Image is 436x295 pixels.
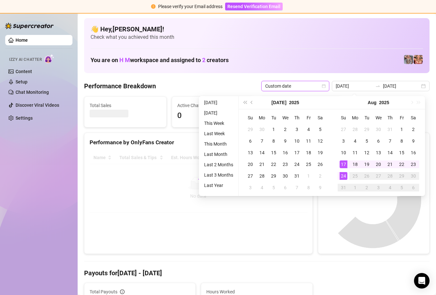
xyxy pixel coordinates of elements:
[373,170,384,182] td: 2025-08-27
[305,126,312,133] div: 4
[91,34,423,41] span: Check what you achieved this month
[386,172,394,180] div: 28
[270,126,278,133] div: 1
[151,4,156,9] span: exclamation-circle
[404,55,413,64] img: pennylondonvip
[44,54,54,63] img: AI Chatter
[361,124,373,135] td: 2025-07-29
[303,158,314,170] td: 2025-07-25
[279,170,291,182] td: 2025-07-30
[314,182,326,193] td: 2025-08-09
[303,135,314,147] td: 2025-07-11
[408,135,419,147] td: 2025-08-09
[398,137,406,145] div: 8
[373,158,384,170] td: 2025-08-20
[363,126,371,133] div: 29
[361,135,373,147] td: 2025-08-05
[316,160,324,168] div: 26
[281,172,289,180] div: 30
[9,57,42,63] span: Izzy AI Chatter
[305,137,312,145] div: 11
[396,135,408,147] td: 2025-08-08
[373,135,384,147] td: 2025-08-06
[268,158,279,170] td: 2025-07-22
[349,147,361,158] td: 2025-08-11
[16,79,27,84] a: Setup
[279,124,291,135] td: 2025-07-02
[293,172,301,180] div: 31
[202,181,236,189] li: Last Year
[305,149,312,157] div: 18
[279,112,291,124] th: We
[291,147,303,158] td: 2025-07-17
[386,137,394,145] div: 7
[202,150,236,158] li: Last Month
[246,160,254,168] div: 20
[256,135,268,147] td: 2025-07-07
[91,25,423,34] h4: 👋 Hey, [PERSON_NAME] !
[408,112,419,124] th: Sa
[256,158,268,170] td: 2025-07-21
[396,124,408,135] td: 2025-08-01
[396,158,408,170] td: 2025-08-22
[84,268,430,278] h4: Payouts for [DATE] - [DATE]
[194,178,202,186] span: loading
[396,147,408,158] td: 2025-08-15
[245,158,256,170] td: 2025-07-20
[291,124,303,135] td: 2025-07-03
[246,137,254,145] div: 6
[338,112,349,124] th: Su
[16,38,28,43] a: Home
[281,184,289,191] div: 6
[202,171,236,179] li: Last 3 Months
[120,290,125,294] span: info-circle
[245,170,256,182] td: 2025-07-27
[293,184,301,191] div: 7
[349,112,361,124] th: Mo
[373,147,384,158] td: 2025-08-13
[279,147,291,158] td: 2025-07-16
[245,135,256,147] td: 2025-07-06
[373,112,384,124] th: We
[386,149,394,157] div: 14
[314,170,326,182] td: 2025-08-02
[202,109,236,117] li: [DATE]
[248,96,256,109] button: Previous month (PageUp)
[340,137,347,145] div: 3
[258,137,266,145] div: 7
[5,23,54,29] img: logo-BBDzfeDw.svg
[375,184,382,191] div: 3
[398,184,406,191] div: 5
[408,147,419,158] td: 2025-08-16
[158,3,223,10] div: Please verify your Email address
[349,170,361,182] td: 2025-08-25
[305,172,312,180] div: 1
[268,147,279,158] td: 2025-07-15
[256,112,268,124] th: Mo
[340,126,347,133] div: 27
[351,172,359,180] div: 25
[396,112,408,124] th: Fr
[303,170,314,182] td: 2025-08-01
[245,147,256,158] td: 2025-07-13
[384,112,396,124] th: Th
[338,158,349,170] td: 2025-08-17
[375,83,380,89] span: swap-right
[408,124,419,135] td: 2025-08-02
[291,170,303,182] td: 2025-07-31
[256,182,268,193] td: 2025-08-04
[91,57,229,64] h1: You are on workspace and assigned to creators
[246,149,254,157] div: 13
[316,137,324,145] div: 12
[225,3,283,10] button: Resend Verification Email
[384,147,396,158] td: 2025-08-14
[303,112,314,124] th: Fr
[363,160,371,168] div: 19
[316,172,324,180] div: 2
[368,96,376,109] button: Choose a month
[409,126,417,133] div: 2
[246,184,254,191] div: 3
[279,182,291,193] td: 2025-08-06
[375,172,382,180] div: 27
[398,126,406,133] div: 1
